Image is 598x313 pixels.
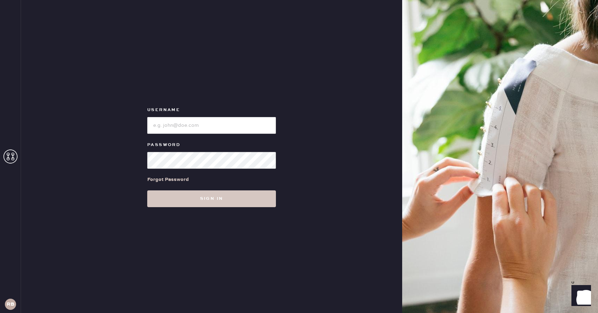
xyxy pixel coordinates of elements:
[147,141,276,149] label: Password
[147,190,276,207] button: Sign in
[7,302,14,307] h3: RB
[147,106,276,114] label: Username
[147,117,276,134] input: e.g. john@doe.com
[147,176,189,183] div: Forgot Password
[147,169,189,190] a: Forgot Password
[565,282,595,312] iframe: Front Chat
